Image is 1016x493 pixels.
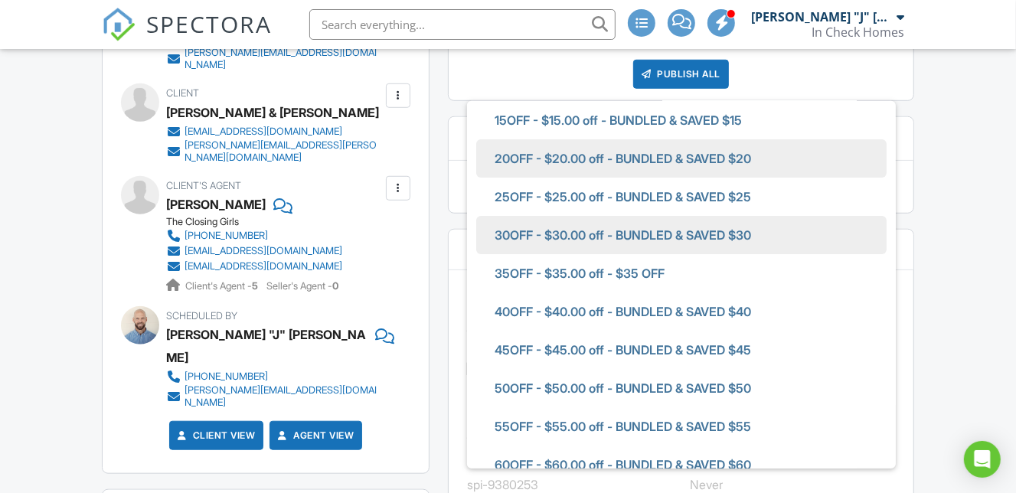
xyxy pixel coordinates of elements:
div: Open Intercom Messenger [964,441,1001,478]
span: 30OFF - $30.00 off - BUNDLED & SAVED $30 [482,216,763,254]
div: [PERSON_NAME] & [PERSON_NAME] [166,101,379,124]
div: [PERSON_NAME][EMAIL_ADDRESS][PERSON_NAME][DOMAIN_NAME] [185,139,382,164]
span: Client [166,87,199,99]
a: [EMAIL_ADDRESS][DOMAIN_NAME] [166,243,342,259]
span: 55OFF - $55.00 off - BUNDLED & SAVED $55 [482,407,763,446]
span: 45OFF - $45.00 off - BUNDLED & SAVED $45 [482,331,763,369]
div: [PERSON_NAME] "J" [PERSON_NAME] [166,323,368,369]
span: Client's Agent - [185,280,260,292]
div: [EMAIL_ADDRESS][DOMAIN_NAME] [185,245,342,257]
span: 15OFF - $15.00 off - BUNDLED & SAVED $15 [482,101,754,139]
div: [PERSON_NAME][EMAIL_ADDRESS][DOMAIN_NAME] [185,47,382,71]
div: [PERSON_NAME][EMAIL_ADDRESS][DOMAIN_NAME] [185,384,382,409]
div: [PHONE_NUMBER] [185,230,268,242]
div: In Check Homes [812,24,904,40]
label: QuickBooks Doc Number [467,456,577,470]
a: [PHONE_NUMBER] [166,369,382,384]
div: [PERSON_NAME] "J" [PERSON_NAME] [751,9,893,24]
span: 50OFF - $50.00 off - BUNDLED & SAVED $50 [482,369,763,407]
label: Last Synchronized with QuickBooks: [691,456,848,470]
div: Publish All [633,60,729,89]
h3: Internal [449,230,913,269]
a: [PHONE_NUMBER] [166,228,342,243]
a: [PERSON_NAME][EMAIL_ADDRESS][DOMAIN_NAME] [166,47,382,71]
span: 35OFF - $35.00 off - $35 OFF [482,254,677,292]
div: The Closing Girls [166,216,354,228]
span: 20OFF - $20.00 off - BUNDLED & SAVED $20 [482,139,763,178]
span: Seller's Agent - [266,280,338,292]
strong: 0 [332,280,338,292]
div: [PHONE_NUMBER] [185,371,268,383]
strong: 5 [252,280,258,292]
img: The Best Home Inspection Software - Spectora [102,8,136,41]
div: [EMAIL_ADDRESS][DOMAIN_NAME] [185,126,342,138]
a: [EMAIL_ADDRESS][DOMAIN_NAME] [166,259,342,274]
span: Client's Agent [166,180,241,191]
a: [EMAIL_ADDRESS][DOMAIN_NAME] [166,124,382,139]
span: Scheduled By [166,310,237,322]
a: [PERSON_NAME][EMAIL_ADDRESS][DOMAIN_NAME] [166,384,382,409]
span: 25OFF - $25.00 off - BUNDLED & SAVED $25 [482,178,763,216]
span: SPECTORA [146,8,272,40]
div: [EMAIL_ADDRESS][DOMAIN_NAME] [185,260,342,273]
input: Search everything... [309,9,616,40]
span: 60OFF - $60.00 off - BUNDLED & SAVED $60 [482,446,763,484]
a: Client View [175,428,256,443]
a: Agent View [275,428,354,443]
a: [PERSON_NAME] [166,193,266,216]
a: [PERSON_NAME][EMAIL_ADDRESS][PERSON_NAME][DOMAIN_NAME] [166,139,382,164]
span: 40OFF - $40.00 off - BUNDLED & SAVED $40 [482,292,763,331]
a: SPECTORA [102,21,272,53]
